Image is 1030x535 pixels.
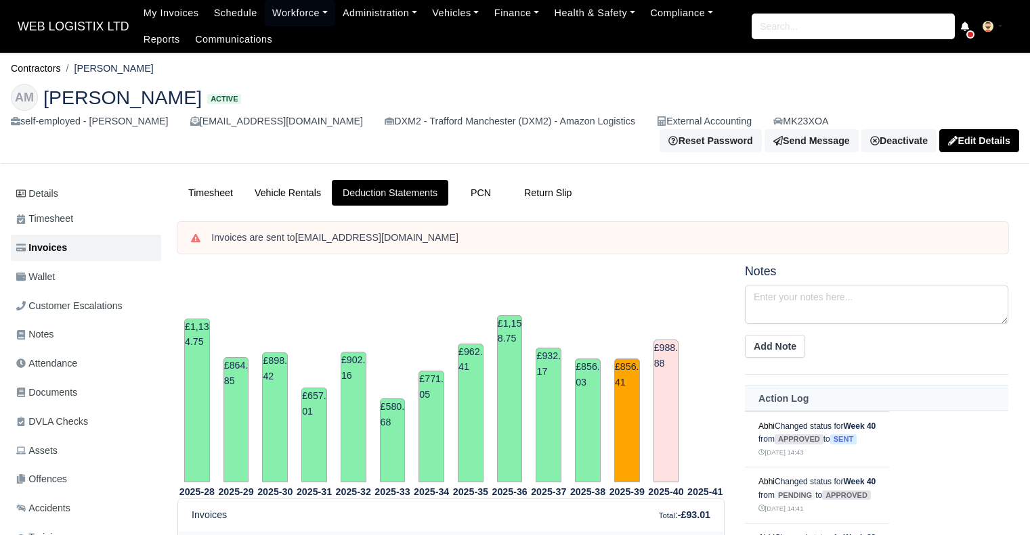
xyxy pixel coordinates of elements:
strong: Week 40 [843,421,876,431]
small: [DATE] 14:43 [758,448,803,456]
div: DXM2 - Trafford Manchester (DXM2) - Amazon Logistics [385,114,635,129]
a: Edit Details [939,129,1019,152]
th: 2025-38 [568,483,607,499]
a: Vehicle Rentals [244,180,332,206]
a: WEB LOGISTIX LTD [11,14,136,40]
a: Timesheet [177,180,244,206]
td: £962.41 [458,344,484,483]
th: Action Log [745,386,1008,411]
h5: Notes [745,264,1008,279]
td: Changed status for from to [745,467,889,524]
td: £898.42 [262,352,288,482]
h6: Invoices [192,509,227,521]
td: £988.88 [653,340,679,483]
th: 2025-37 [529,483,568,499]
td: £1,134.75 [184,319,210,483]
th: 2025-40 [647,483,686,499]
a: Offences [11,466,161,492]
span: Offences [16,471,67,487]
a: Wallet [11,264,161,290]
a: Timesheet [11,206,161,232]
th: 2025-28 [177,483,217,499]
a: Accidents [11,495,161,521]
div: [EMAIL_ADDRESS][DOMAIN_NAME] [190,114,363,129]
a: Abhi [758,477,775,486]
a: Deduction Statements [332,180,448,206]
td: £856.41 [614,358,640,482]
a: Deactivate [861,129,937,152]
span: approved [775,434,823,444]
td: Changed status for from to [745,411,889,467]
small: [DATE] 14:41 [758,505,803,512]
strong: -£93.01 [678,509,710,520]
td: £902.16 [341,352,366,482]
span: Attendance [16,356,77,371]
a: MK23XOA [773,114,828,129]
th: 2025-36 [490,483,530,499]
td: £856.03 [575,358,601,482]
th: 2025-39 [607,483,647,499]
th: 2025-35 [451,483,490,499]
button: Reset Password [660,129,761,152]
a: Communications [188,26,280,53]
div: External Accounting [657,114,752,129]
div: Invoices are sent to [211,231,995,245]
td: £864.85 [223,357,249,482]
div: AM [11,84,38,111]
button: Add Note [745,335,805,358]
a: Contractors [11,63,61,74]
span: Assets [16,443,58,459]
span: WEB LOGISTIX LTD [11,13,136,40]
span: DVLA Checks [16,414,88,429]
a: Reports [136,26,188,53]
div: : [659,507,710,523]
th: 2025-29 [217,483,256,499]
a: DVLA Checks [11,409,161,435]
th: 2025-33 [373,483,412,499]
th: 2025-31 [295,483,334,499]
a: Send Message [765,129,859,152]
small: Total [659,511,675,519]
a: Abhi [758,421,775,431]
a: Documents [11,379,161,406]
span: sent [830,434,857,444]
span: Documents [16,385,77,400]
td: £932.17 [536,348,561,482]
td: £1,158.75 [497,315,523,483]
span: Accidents [16,501,70,516]
th: 2025-41 [685,483,725,499]
strong: [EMAIL_ADDRESS][DOMAIN_NAME] [295,232,458,243]
a: PCN [448,180,513,206]
td: £771.05 [419,371,444,482]
td: £657.01 [301,388,327,483]
td: £580.68 [380,398,406,482]
span: pending [775,490,815,501]
strong: Week 40 [843,477,876,486]
span: Wallet [16,269,55,285]
li: [PERSON_NAME] [61,61,154,76]
div: Azad Miah [1,73,1029,164]
span: Notes [16,327,53,342]
input: Search... [752,14,955,39]
span: Timesheet [16,211,73,227]
th: 2025-32 [334,483,373,499]
span: [PERSON_NAME] [43,88,202,107]
a: Customer Escalations [11,293,161,319]
a: Details [11,181,161,206]
a: Invoices [11,235,161,261]
span: Invoices [16,240,67,256]
a: Notes [11,321,161,348]
div: self-employed - [PERSON_NAME] [11,114,169,129]
th: 2025-34 [412,483,451,499]
th: 2025-30 [255,483,295,499]
a: Return Slip [513,180,582,206]
span: Active [207,94,241,104]
span: Customer Escalations [16,298,123,314]
a: Assets [11,438,161,464]
span: approved [822,490,871,501]
a: Attendance [11,350,161,377]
